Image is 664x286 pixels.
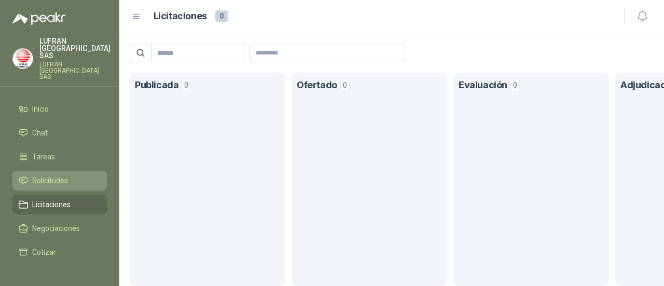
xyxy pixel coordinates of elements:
h1: Licitaciones [154,9,207,24]
span: Negociaciones [32,223,80,234]
span: 0 [510,79,520,91]
span: 0 [182,79,191,91]
a: Tareas [12,147,107,167]
img: Company Logo [13,49,33,69]
a: Cotizar [12,242,107,262]
span: Tareas [32,151,55,162]
span: 0 [340,79,350,91]
p: LUFRAN [GEOGRAPHIC_DATA] SAS [39,37,110,59]
img: Logo peakr [12,12,65,25]
p: LUFRAN [GEOGRAPHIC_DATA] SAS [39,61,110,80]
h1: Evaluación [459,78,507,93]
span: Solicitudes [32,175,68,186]
a: Negociaciones [12,219,107,238]
a: Chat [12,123,107,143]
span: Inicio [32,103,49,115]
span: Cotizar [32,247,56,258]
a: Solicitudes [12,171,107,190]
span: 0 [215,10,228,22]
span: Licitaciones [32,199,71,210]
span: Chat [32,127,48,139]
h1: Publicada [135,78,178,93]
h1: Ofertado [297,78,337,93]
a: Licitaciones [12,195,107,214]
a: Inicio [12,99,107,119]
